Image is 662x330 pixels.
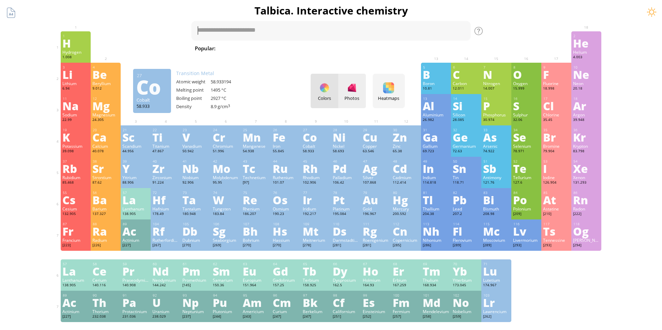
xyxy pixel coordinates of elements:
[393,190,419,195] div: 80
[543,65,570,70] div: 9
[405,44,455,52] span: [MEDICAL_DATA]
[182,132,209,143] div: V
[176,95,211,101] div: Boiling point
[92,69,119,80] div: Be
[303,180,329,186] div: 102.906
[243,132,269,143] div: Mn
[573,112,600,117] div: Argon
[303,206,329,212] div: Iridium
[573,69,600,80] div: Ne
[182,149,209,154] div: 50.942
[483,65,510,70] div: 7
[573,65,600,70] div: 10
[453,65,479,70] div: 6
[333,143,359,149] div: Nickel
[483,175,510,180] div: Antimony
[63,96,89,101] div: 11
[63,128,89,132] div: 19
[62,112,89,117] div: Sodium
[243,159,269,164] div: 43
[513,86,540,92] div: 15.999
[152,143,179,149] div: Titanium
[513,175,540,180] div: Tellurium
[333,149,359,154] div: 58.693
[333,163,359,174] div: Pd
[453,132,479,143] div: Ge
[573,175,600,180] div: Xenon
[273,190,299,195] div: 76
[182,180,209,186] div: 92.906
[213,206,239,212] div: Tungsten
[303,194,329,205] div: Ir
[62,180,89,186] div: 85.468
[573,96,600,101] div: 18
[273,149,299,154] div: 55.845
[423,128,449,132] div: 31
[573,100,600,111] div: Ar
[543,175,570,180] div: Iodine
[543,206,570,212] div: Astatine
[333,128,359,132] div: 28
[243,143,269,149] div: Manganese
[122,163,149,174] div: Y
[483,159,510,164] div: 51
[513,143,540,149] div: Selenium
[62,86,89,92] div: 6.94
[453,69,479,80] div: C
[513,190,540,195] div: 84
[213,128,239,132] div: 24
[453,112,479,117] div: Silicon
[243,163,269,174] div: Tc
[267,48,269,53] sub: 2
[55,3,607,18] h1: Talbica. Interactive chemistry
[573,163,600,174] div: Xe
[307,44,324,52] span: HCl
[483,81,510,86] div: Nitrogen
[513,132,540,143] div: Se
[243,128,269,132] div: 25
[176,79,211,85] div: Atomic weight
[183,159,209,164] div: 41
[363,143,389,149] div: Copper
[213,143,239,149] div: Chromium
[453,159,479,164] div: 50
[122,180,149,186] div: 88.906
[152,194,179,205] div: Hf
[122,206,149,212] div: Lanthanum
[213,132,239,143] div: Cr
[92,180,119,186] div: 87.62
[213,175,239,180] div: Molybdenum
[393,180,419,186] div: 112.414
[273,175,299,180] div: Ruthenium
[573,149,600,154] div: 83.798
[513,180,540,186] div: 127.6
[483,69,510,80] div: N
[211,87,245,93] div: 1495 °C
[483,163,510,174] div: Sb
[182,163,209,174] div: Nb
[543,128,570,132] div: 35
[92,81,119,86] div: Beryllium
[303,190,329,195] div: 77
[458,44,484,52] span: Fe + O
[273,143,299,149] div: Iron
[423,175,449,180] div: Indium
[543,163,570,174] div: I
[195,44,221,53] div: Popular:
[543,112,570,117] div: Chlorine
[363,128,389,132] div: 29
[393,149,419,154] div: 65.38
[176,87,211,93] div: Melting point
[303,128,329,132] div: 27
[288,48,290,53] sub: 2
[543,69,570,80] div: F
[273,206,299,212] div: Osmium
[62,163,89,174] div: Rb
[573,55,600,60] div: 4.003
[543,159,570,164] div: 53
[513,163,540,174] div: Te
[258,44,278,52] span: H O
[453,194,479,205] div: Pb
[92,117,119,123] div: 24.305
[333,159,359,164] div: 46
